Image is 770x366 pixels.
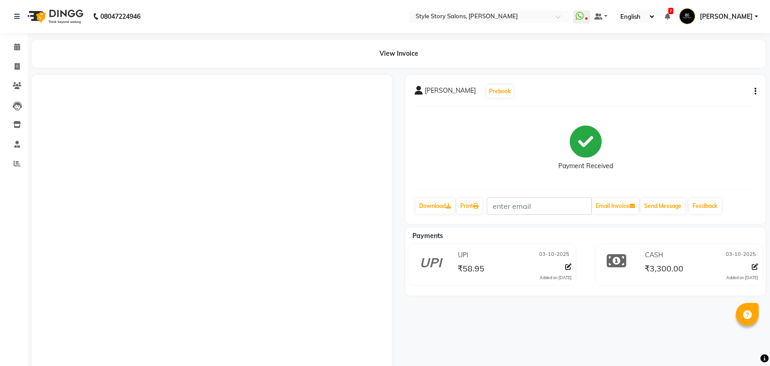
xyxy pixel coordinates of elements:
span: 7 [668,8,673,14]
a: Feedback [689,198,721,214]
span: CASH [645,250,663,260]
img: logo [23,4,86,29]
span: 03-10-2025 [539,250,569,260]
div: Payment Received [558,161,613,171]
span: ₹3,300.00 [645,263,683,276]
button: Email Invoice [592,198,639,214]
input: enter email [487,197,592,215]
span: 03-10-2025 [726,250,756,260]
span: [PERSON_NAME] [700,12,753,21]
span: Payments [412,232,443,240]
div: Added on [DATE] [726,275,758,281]
b: 08047224946 [100,4,140,29]
div: View Invoice [32,40,765,68]
button: Prebook [487,85,513,98]
a: Download [416,198,455,214]
a: 7 [665,12,670,21]
span: UPI [458,250,468,260]
a: Print [457,198,482,214]
div: Added on [DATE] [540,275,572,281]
iframe: chat widget [732,329,761,357]
span: [PERSON_NAME] [425,86,476,99]
button: Send Message [640,198,685,214]
img: Tushar Pandey [679,8,695,24]
span: ₹58.95 [458,263,484,276]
